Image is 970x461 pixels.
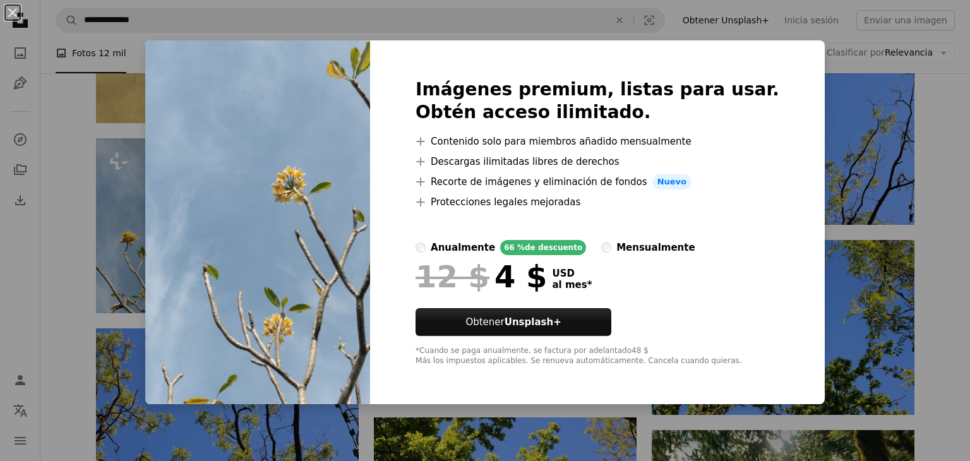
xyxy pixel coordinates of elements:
li: Contenido solo para miembros añadido mensualmente [416,134,779,149]
li: Protecciones legales mejoradas [416,195,779,210]
span: Nuevo [652,174,692,189]
div: 4 $ [416,260,547,293]
button: ObtenerUnsplash+ [416,308,611,336]
div: 66 % de descuento [500,240,586,255]
div: anualmente [431,240,495,255]
span: 12 $ [416,260,489,293]
strong: Unsplash+ [505,316,561,328]
input: anualmente66 %de descuento [416,242,426,253]
span: al mes * [552,279,592,290]
li: Recorte de imágenes y eliminación de fondos [416,174,779,189]
div: mensualmente [616,240,695,255]
input: mensualmente [601,242,611,253]
img: premium_photo-1663954864809-4279479735bd [145,40,370,404]
span: USD [552,268,592,279]
h2: Imágenes premium, listas para usar. Obtén acceso ilimitado. [416,78,779,124]
li: Descargas ilimitadas libres de derechos [416,154,779,169]
div: *Cuando se paga anualmente, se factura por adelantado 48 $ Más los impuestos aplicables. Se renue... [416,346,779,366]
